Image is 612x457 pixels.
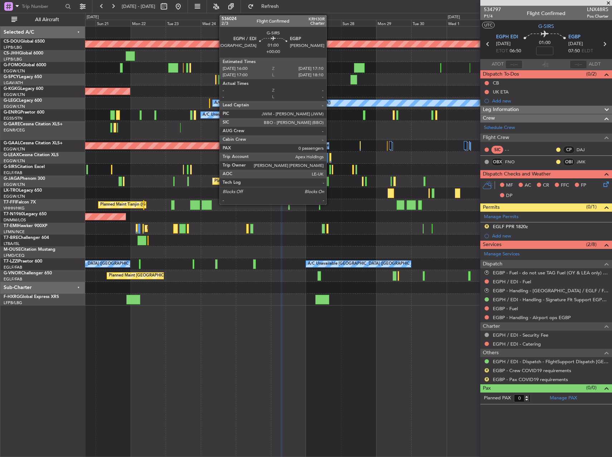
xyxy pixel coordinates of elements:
[214,98,331,109] div: A/C Unavailable [GEOGRAPHIC_DATA] ([GEOGRAPHIC_DATA])
[341,20,376,26] div: Sun 28
[484,213,519,221] a: Manage Permits
[448,14,460,20] div: [DATE]
[493,376,568,383] a: EGBP - Pax COVID19 requirements
[4,276,22,282] a: EGLF/FAB
[525,182,531,189] span: AC
[4,206,25,211] a: VHHH/HKG
[493,223,528,230] div: EGLF PPR 1820z
[306,20,341,26] div: Sat 27
[4,188,42,193] a: LX-TROLegacy 650
[485,368,489,372] button: R
[4,63,46,67] a: G-FOMOGlobal 6000
[4,177,45,181] a: G-JAGAPhenom 300
[483,241,501,249] span: Services
[506,182,513,189] span: MF
[484,6,501,13] span: 534797
[493,288,608,294] a: EGBP - Handling - [GEOGRAPHIC_DATA] / EGLF / FAB
[4,128,25,133] a: EGNR/CEG
[4,224,18,228] span: T7-EMI
[376,20,411,26] div: Mon 29
[4,165,17,169] span: G-SIRS
[493,297,608,303] a: EGPH / EDI - Handling - Signature Flt Support EGPH / EDI
[4,110,20,115] span: G-ENRG
[493,341,541,347] a: EGPH / EDI - Catering
[493,359,608,365] a: EGPH / EDI - Dispatch - FlightSupport Dispatch [GEOGRAPHIC_DATA]
[122,3,155,10] span: [DATE] - [DATE]
[4,217,26,223] a: DNMM/LOS
[4,295,20,299] span: F-HXRG
[493,306,518,312] a: EGBP - Fuel
[447,20,482,26] div: Wed 1
[492,98,608,104] div: Add new
[568,34,581,41] span: EGBP
[483,106,519,114] span: Leg Information
[214,176,327,187] div: Planned Maint [GEOGRAPHIC_DATA] ([GEOGRAPHIC_DATA])
[483,114,495,122] span: Crew
[493,270,608,276] a: EGBP - Fuel - do not use TAG Fuel (OY & LEA only) EGLF / FAB
[493,279,531,285] a: EGPH / EDI - Fuel
[506,192,513,199] span: DP
[131,20,166,26] div: Mon 22
[4,224,47,228] a: T7-EMIHawker 900XP
[4,247,21,252] span: M-OUSE
[4,194,25,199] a: EGGW/LTN
[4,98,42,103] a: G-LEGCLegacy 600
[411,20,446,26] div: Tue 30
[539,39,550,47] span: 01:00
[483,203,500,212] span: Permits
[4,146,25,152] a: EGGW/LTN
[4,63,22,67] span: G-FOMO
[4,182,25,187] a: EGGW/LTN
[582,48,593,55] span: ELDT
[147,223,215,234] div: Planned Maint [GEOGRAPHIC_DATA]
[485,377,489,381] button: R
[550,395,577,402] a: Manage PAX
[4,39,45,44] a: CS-DOUGlobal 6500
[483,349,499,357] span: Others
[483,170,551,178] span: Dispatch Checks and Weather
[527,10,565,17] div: Flight Confirmed
[244,1,287,12] button: Refresh
[493,314,571,321] a: EGBP - Handling - Airport ops EGBP
[4,265,22,270] a: EGLF/FAB
[4,141,63,145] a: G-GAALCessna Citation XLS+
[4,92,25,97] a: EGGW/LTN
[483,134,509,142] span: Flight Crew
[4,165,45,169] a: G-SIRSCitation Excel
[586,384,597,391] span: (0/0)
[4,271,21,275] span: G-VNOR
[4,236,49,240] a: T7-BREChallenger 604
[505,159,521,165] a: FNO
[587,6,608,13] span: LNX48RS
[4,51,19,56] span: CS-JHH
[4,241,20,246] a: LTBA/ISL
[4,295,59,299] a: F-HXRGGlobal Express XRS
[4,247,55,252] a: M-OUSECitation Mustang
[485,288,489,293] button: R
[493,89,509,95] div: UK ETA
[4,259,18,264] span: T7-LZZI
[484,251,520,258] a: Manage Services
[4,75,42,79] a: G-SPCYLegacy 650
[568,40,583,48] span: [DATE]
[482,22,495,28] button: UTC
[568,48,580,55] span: 07:50
[538,23,554,30] span: G-SIRS
[4,177,20,181] span: G-JAGA
[4,253,24,258] a: LFMD/CEQ
[510,48,521,55] span: 06:50
[563,158,575,166] div: OBI
[586,241,597,248] span: (2/8)
[492,233,608,239] div: Add new
[4,212,24,216] span: T7-N1960
[166,20,201,26] div: Tue 23
[485,224,489,228] button: R
[4,45,22,50] a: LFPB/LBG
[4,116,23,121] a: EGSS/STN
[483,384,491,393] span: Pax
[19,17,76,22] span: All Aircraft
[4,87,43,91] a: G-KGKGLegacy 600
[4,188,19,193] span: LX-TRO
[4,51,43,56] a: CS-JHHGlobal 6000
[496,40,511,48] span: [DATE]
